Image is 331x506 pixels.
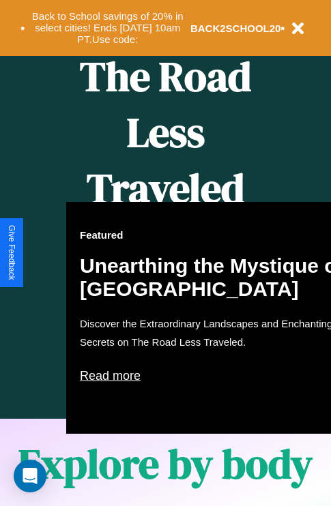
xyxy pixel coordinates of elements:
h1: Explore by body [18,436,313,492]
div: Give Feedback [7,225,16,280]
div: Open Intercom Messenger [14,460,46,492]
h1: The Road Less Traveled [66,48,265,217]
b: BACK2SCHOOL20 [190,23,281,34]
button: Back to School savings of 20% in select cities! Ends [DATE] 10am PT.Use code: [25,7,190,49]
